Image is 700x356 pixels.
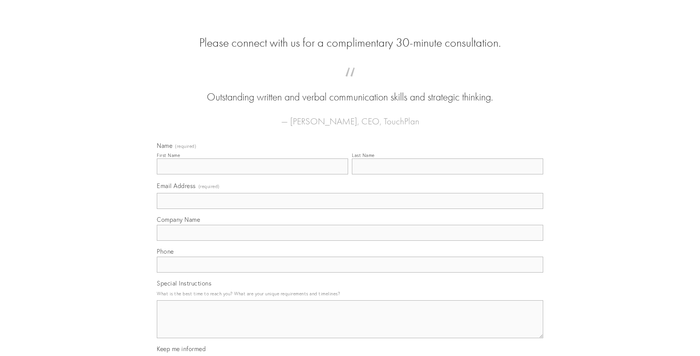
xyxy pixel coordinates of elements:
span: Company Name [157,216,200,223]
blockquote: Outstanding written and verbal communication skills and strategic thinking. [169,75,531,105]
span: “ [169,75,531,90]
span: Name [157,142,172,149]
span: Email Address [157,182,196,190]
p: What is the best time to reach you? What are your unique requirements and timelines? [157,289,543,299]
span: Keep me informed [157,345,206,353]
h2: Please connect with us for a complimentary 30-minute consultation. [157,36,543,50]
figcaption: — [PERSON_NAME], CEO, TouchPlan [169,105,531,129]
div: Last Name [352,152,375,158]
span: (required) [198,181,220,191]
div: First Name [157,152,180,158]
span: Special Instructions [157,279,211,287]
span: Phone [157,248,174,255]
span: (required) [175,144,196,149]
